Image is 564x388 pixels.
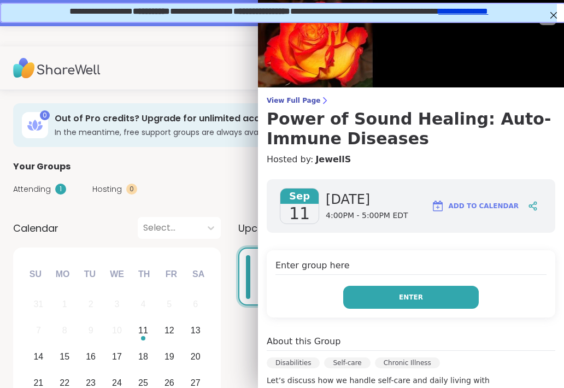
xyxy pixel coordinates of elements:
div: 7 [36,323,41,338]
div: Not available Tuesday, September 2nd, 2025 [79,293,103,316]
h3: Power of Sound Healing: Auto-Immune Diseases [267,109,555,149]
div: Tu [78,262,102,286]
div: 12 [164,323,174,338]
h4: About this Group [267,335,340,348]
span: Hosting [92,184,122,195]
button: Add to Calendar [426,193,524,219]
span: Your Groups [13,160,70,173]
div: 4 [140,297,145,311]
a: JewellS [315,153,351,166]
div: 2 [89,297,93,311]
div: Choose Saturday, September 13th, 2025 [184,319,207,343]
div: Fr [159,262,183,286]
div: 17 [112,349,122,364]
div: Not available Monday, September 1st, 2025 [53,293,77,316]
div: Not available Wednesday, September 10th, 2025 [105,319,129,343]
div: 0 [40,110,50,120]
div: We [105,262,129,286]
div: Not available Wednesday, September 3rd, 2025 [105,293,129,316]
div: 16 [86,349,96,364]
div: Choose Friday, September 19th, 2025 [157,345,181,369]
div: 8 [62,323,67,338]
span: View Full Page [267,96,555,105]
div: Choose Saturday, September 20th, 2025 [184,345,207,369]
div: Su [23,262,48,286]
div: Not available Sunday, August 31st, 2025 [27,293,50,316]
span: Calendar [13,221,58,236]
div: Sa [186,262,210,286]
span: Add to Calendar [449,201,519,211]
span: Attending [13,184,51,195]
button: Enter [343,286,479,309]
h4: Enter group here [275,259,547,275]
span: Sep [280,189,319,204]
div: 19 [164,349,174,364]
div: 14 [33,349,43,364]
h4: Hosted by: [267,153,555,166]
div: 0 [126,184,137,195]
div: 5 [167,297,172,311]
div: Not available Friday, September 5th, 2025 [157,293,181,316]
div: 6 [193,297,198,311]
div: 1 [55,184,66,195]
div: Self-care [324,357,370,368]
span: [DATE] [326,191,408,208]
div: 10 [112,323,122,338]
div: Not available Saturday, September 6th, 2025 [184,293,207,316]
div: Mo [50,262,74,286]
div: Not available Thursday, September 4th, 2025 [132,293,155,316]
div: 3 [115,297,120,311]
img: ShareWell Nav Logo [13,49,101,87]
a: View Full PagePower of Sound Healing: Auto-Immune Diseases [267,96,555,149]
div: Choose Wednesday, September 17th, 2025 [105,345,129,369]
span: Upcoming [238,221,289,236]
div: Not available Monday, September 8th, 2025 [53,319,77,343]
div: Choose Thursday, September 11th, 2025 [132,319,155,343]
h3: In the meantime, free support groups are always available. [55,127,462,138]
span: Enter [399,292,423,302]
span: 11 [289,204,310,224]
div: Not available Sunday, September 7th, 2025 [27,319,50,343]
div: 11 [138,323,148,338]
div: 1 [62,297,67,311]
div: Choose Sunday, September 14th, 2025 [27,345,50,369]
div: Choose Friday, September 12th, 2025 [157,319,181,343]
span: 4:00PM - 5:00PM EDT [326,210,408,221]
div: Choose Tuesday, September 16th, 2025 [79,345,103,369]
div: Choose Thursday, September 18th, 2025 [132,345,155,369]
div: 31 [33,297,43,311]
div: Th [132,262,156,286]
h3: Out of Pro credits? Upgrade for unlimited access to expert-led coaching groups. [55,113,462,125]
div: Disabilities [267,357,320,368]
div: 18 [138,349,148,364]
div: Choose Monday, September 15th, 2025 [53,345,77,369]
div: Not available Tuesday, September 9th, 2025 [79,319,103,343]
div: 9 [89,323,93,338]
div: Chronic Illness [375,357,440,368]
div: 13 [191,323,201,338]
img: ShareWell Logomark [431,199,444,213]
div: 15 [60,349,69,364]
div: 20 [191,349,201,364]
